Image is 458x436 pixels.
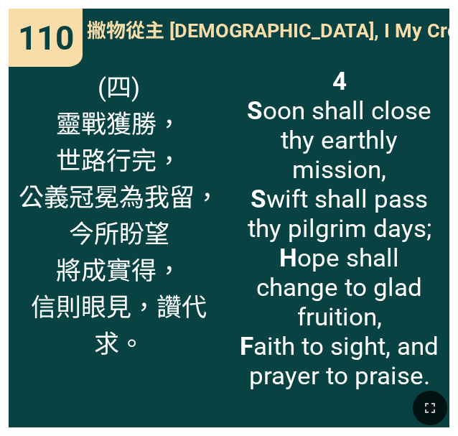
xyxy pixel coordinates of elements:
[251,185,266,214] b: S
[18,19,74,57] span: 110
[238,67,441,391] span: oon shall close thy earthly mission, wift shall pass thy pilgrim days; ope shall change to glad f...
[247,96,263,126] b: S
[279,243,297,273] b: H
[17,67,220,360] span: (四) 靈戰獲勝， 世路行完， 公義冠冕為我留， 今所盼望 將成實得， 信則眼見，讚代求。
[332,67,347,96] b: 4
[240,332,253,361] b: F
